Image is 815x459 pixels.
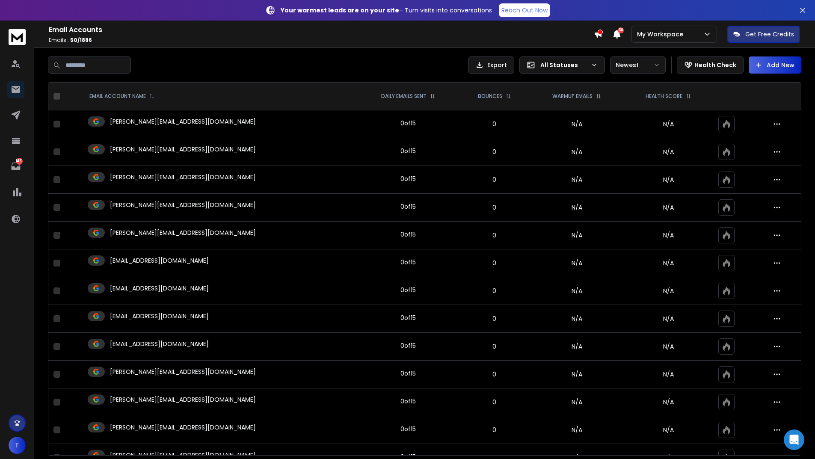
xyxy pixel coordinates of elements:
[400,286,416,294] div: 0 of 15
[468,56,514,74] button: Export
[281,6,399,15] strong: Your warmest leads are on your site
[629,259,708,267] p: N/A
[530,222,624,249] td: N/A
[727,26,800,43] button: Get Free Credits
[629,287,708,295] p: N/A
[629,426,708,434] p: N/A
[110,312,209,320] p: [EMAIL_ADDRESS][DOMAIN_NAME]
[400,314,416,322] div: 0 of 15
[110,367,256,376] p: [PERSON_NAME][EMAIL_ADDRESS][DOMAIN_NAME]
[110,173,256,181] p: [PERSON_NAME][EMAIL_ADDRESS][DOMAIN_NAME]
[464,287,525,295] p: 0
[70,36,92,44] span: 50 / 1886
[110,340,209,348] p: [EMAIL_ADDRESS][DOMAIN_NAME]
[464,370,525,379] p: 0
[629,148,708,156] p: N/A
[629,314,708,323] p: N/A
[478,93,502,100] p: BOUNCES
[530,249,624,277] td: N/A
[629,175,708,184] p: N/A
[629,398,708,406] p: N/A
[110,117,256,126] p: [PERSON_NAME][EMAIL_ADDRESS][DOMAIN_NAME]
[552,93,593,100] p: WARMUP EMAILS
[530,361,624,388] td: N/A
[400,119,416,127] div: 0 of 15
[464,175,525,184] p: 0
[464,398,525,406] p: 0
[89,93,154,100] div: EMAIL ACCOUNT NAME
[464,231,525,240] p: 0
[281,6,492,15] p: – Turn visits into conversations
[530,333,624,361] td: N/A
[464,259,525,267] p: 0
[464,314,525,323] p: 0
[464,148,525,156] p: 0
[400,369,416,378] div: 0 of 15
[629,370,708,379] p: N/A
[7,158,24,175] a: 1461
[464,426,525,434] p: 0
[610,56,666,74] button: Newest
[110,228,256,237] p: [PERSON_NAME][EMAIL_ADDRESS][DOMAIN_NAME]
[110,395,256,404] p: [PERSON_NAME][EMAIL_ADDRESS][DOMAIN_NAME]
[745,30,794,38] p: Get Free Credits
[381,93,427,100] p: DAILY EMAILS SENT
[400,341,416,350] div: 0 of 15
[530,110,624,138] td: N/A
[694,61,736,69] p: Health Check
[499,3,550,17] a: Reach Out Now
[110,284,209,293] p: [EMAIL_ADDRESS][DOMAIN_NAME]
[629,203,708,212] p: N/A
[540,61,587,69] p: All Statuses
[530,305,624,333] td: N/A
[464,342,525,351] p: 0
[9,29,26,45] img: logo
[400,175,416,183] div: 0 of 15
[646,93,682,100] p: HEALTH SCORE
[16,158,23,165] p: 1461
[110,423,256,432] p: [PERSON_NAME][EMAIL_ADDRESS][DOMAIN_NAME]
[784,429,804,450] div: Open Intercom Messenger
[110,256,209,265] p: [EMAIL_ADDRESS][DOMAIN_NAME]
[49,25,594,35] h1: Email Accounts
[749,56,801,74] button: Add New
[464,120,525,128] p: 0
[400,202,416,211] div: 0 of 15
[400,425,416,433] div: 0 of 15
[501,6,548,15] p: Reach Out Now
[464,203,525,212] p: 0
[530,416,624,444] td: N/A
[629,342,708,351] p: N/A
[618,27,624,33] span: 50
[400,147,416,155] div: 0 of 15
[530,194,624,222] td: N/A
[629,231,708,240] p: N/A
[9,437,26,454] button: T
[677,56,744,74] button: Health Check
[530,138,624,166] td: N/A
[637,30,687,38] p: My Workspace
[530,277,624,305] td: N/A
[629,120,708,128] p: N/A
[49,37,594,44] p: Emails :
[400,258,416,267] div: 0 of 15
[530,166,624,194] td: N/A
[530,388,624,416] td: N/A
[400,397,416,406] div: 0 of 15
[110,201,256,209] p: [PERSON_NAME][EMAIL_ADDRESS][DOMAIN_NAME]
[400,230,416,239] div: 0 of 15
[110,145,256,154] p: [PERSON_NAME][EMAIL_ADDRESS][DOMAIN_NAME]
